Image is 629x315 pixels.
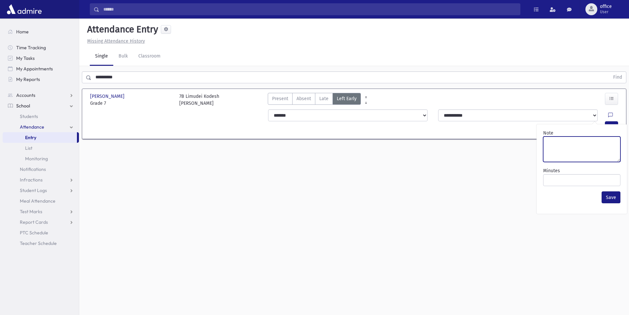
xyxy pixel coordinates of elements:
a: Home [3,26,79,37]
span: Absent [297,95,311,102]
span: Time Tracking [16,45,46,51]
u: Missing Attendance History [87,38,145,44]
button: Find [609,72,626,83]
div: AttTypes [268,93,361,107]
span: Student Logs [20,187,47,193]
a: Students [3,111,79,122]
span: User [600,9,612,15]
span: PTC Schedule [20,230,48,236]
span: Report Cards [20,219,48,225]
a: Teacher Schedule [3,238,79,249]
span: Infractions [20,177,43,183]
span: Grade 7 [90,100,173,107]
span: Monitoring [25,156,48,162]
span: My Appointments [16,66,53,72]
span: Present [272,95,288,102]
a: Student Logs [3,185,79,196]
a: Classroom [133,47,166,66]
span: List [25,145,32,151]
span: Accounts [16,92,35,98]
button: Save [602,191,620,203]
a: Meal Attendance [3,196,79,206]
a: Test Marks [3,206,79,217]
span: Entry [25,135,36,140]
span: Test Marks [20,209,42,215]
label: Note [543,130,553,137]
a: Report Cards [3,217,79,227]
a: School [3,100,79,111]
a: Accounts [3,90,79,100]
a: Monitoring [3,153,79,164]
a: Infractions [3,175,79,185]
img: AdmirePro [5,3,43,16]
span: My Tasks [16,55,35,61]
a: My Reports [3,74,79,85]
a: PTC Schedule [3,227,79,238]
span: office [600,4,612,9]
h5: Attendance Entry [85,24,158,35]
input: Search [99,3,520,15]
span: Home [16,29,29,35]
span: [PERSON_NAME] [90,93,126,100]
span: Late [319,95,329,102]
a: Missing Attendance History [85,38,145,44]
a: Entry [3,132,77,143]
span: Attendance [20,124,44,130]
label: Minutes [543,167,560,174]
div: 7B Limudei Kodesh [PERSON_NAME] [179,93,219,107]
a: Notifications [3,164,79,175]
span: Notifications [20,166,46,172]
a: Single [90,47,113,66]
span: Teacher Schedule [20,240,57,246]
span: My Reports [16,76,40,82]
a: Attendance [3,122,79,132]
span: Meal Attendance [20,198,55,204]
a: Time Tracking [3,42,79,53]
span: Left Early [337,95,357,102]
a: Bulk [113,47,133,66]
a: My Tasks [3,53,79,63]
a: My Appointments [3,63,79,74]
span: School [16,103,30,109]
span: Students [20,113,38,119]
a: List [3,143,79,153]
